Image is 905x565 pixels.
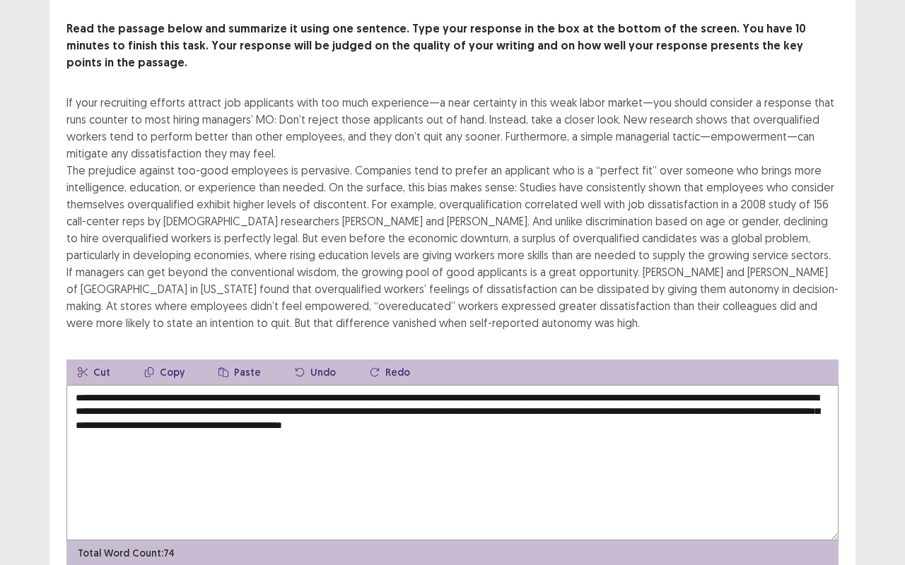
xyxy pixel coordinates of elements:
p: Read the passage below and summarize it using one sentence. Type your response in the box at the ... [66,20,839,71]
button: Redo [358,359,421,385]
button: Cut [66,359,122,385]
div: If your recruiting efforts attract job applicants with too much experience—a near certainty in th... [66,94,839,331]
button: Undo [284,359,347,385]
button: Paste [207,359,272,385]
p: Total Word Count: 74 [78,546,175,561]
button: Copy [133,359,196,385]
